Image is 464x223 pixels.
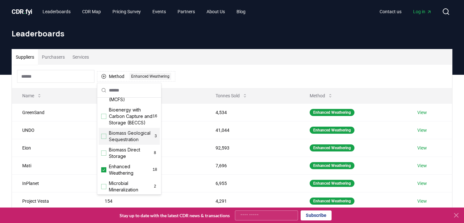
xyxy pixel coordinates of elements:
[205,121,299,139] td: 41,044
[94,121,205,139] td: 4,174
[94,139,205,157] td: 894
[17,89,47,102] button: Name
[12,103,94,121] td: GreenSand
[310,198,354,205] div: Enhanced Weathering
[94,192,205,210] td: 154
[12,28,452,39] h1: Leaderboards
[304,89,338,102] button: Method
[12,7,32,16] a: CDR.fyi
[310,144,354,151] div: Enhanced Weathering
[77,6,106,17] a: CDR Map
[37,6,76,17] a: Leaderboards
[417,127,427,133] a: View
[205,174,299,192] td: 6,955
[12,139,94,157] td: Eion
[12,121,94,139] td: UNDO
[94,157,205,174] td: 670
[147,6,171,17] a: Events
[109,180,153,193] span: Microbial Mineralization
[38,49,69,65] button: Purchasers
[408,6,437,17] a: Log in
[153,184,157,189] span: 2
[205,192,299,210] td: 4,291
[417,198,427,204] a: View
[12,8,32,15] span: CDR fyi
[109,163,152,176] span: Enhanced Weathering
[109,147,153,160] span: Biomass Direct Storage
[413,8,432,15] span: Log in
[310,109,354,116] div: Enhanced Weathering
[201,6,230,17] a: About Us
[310,180,354,187] div: Enhanced Weathering
[152,167,157,172] span: 18
[205,103,299,121] td: 4,534
[109,107,153,126] span: Bioenergy with Carbon Capture and Storage (BECCS)
[153,114,157,119] span: 16
[374,6,437,17] nav: Main
[374,6,407,17] a: Contact us
[154,134,157,139] span: 3
[231,6,251,17] a: Blog
[417,162,427,169] a: View
[37,6,251,17] nav: Main
[310,162,354,169] div: Enhanced Weathering
[69,49,93,65] button: Services
[12,157,94,174] td: Mati
[417,145,427,151] a: View
[97,71,175,82] button: MethodEnhanced Weathering
[417,109,427,116] a: View
[205,157,299,174] td: 7,696
[94,174,205,192] td: 237
[107,6,146,17] a: Pricing Survey
[172,6,200,17] a: Partners
[12,192,94,210] td: Project Vesta
[153,150,157,156] span: 8
[210,89,253,102] button: Tonnes Sold
[94,103,205,121] td: 4,200
[109,130,154,143] span: Biomass Geological Sequestration
[130,73,171,80] div: Enhanced Weathering
[205,139,299,157] td: 92,593
[12,174,94,192] td: InPlanet
[24,8,26,15] span: .
[417,180,427,187] a: View
[310,127,354,134] div: Enhanced Weathering
[12,49,38,65] button: Suppliers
